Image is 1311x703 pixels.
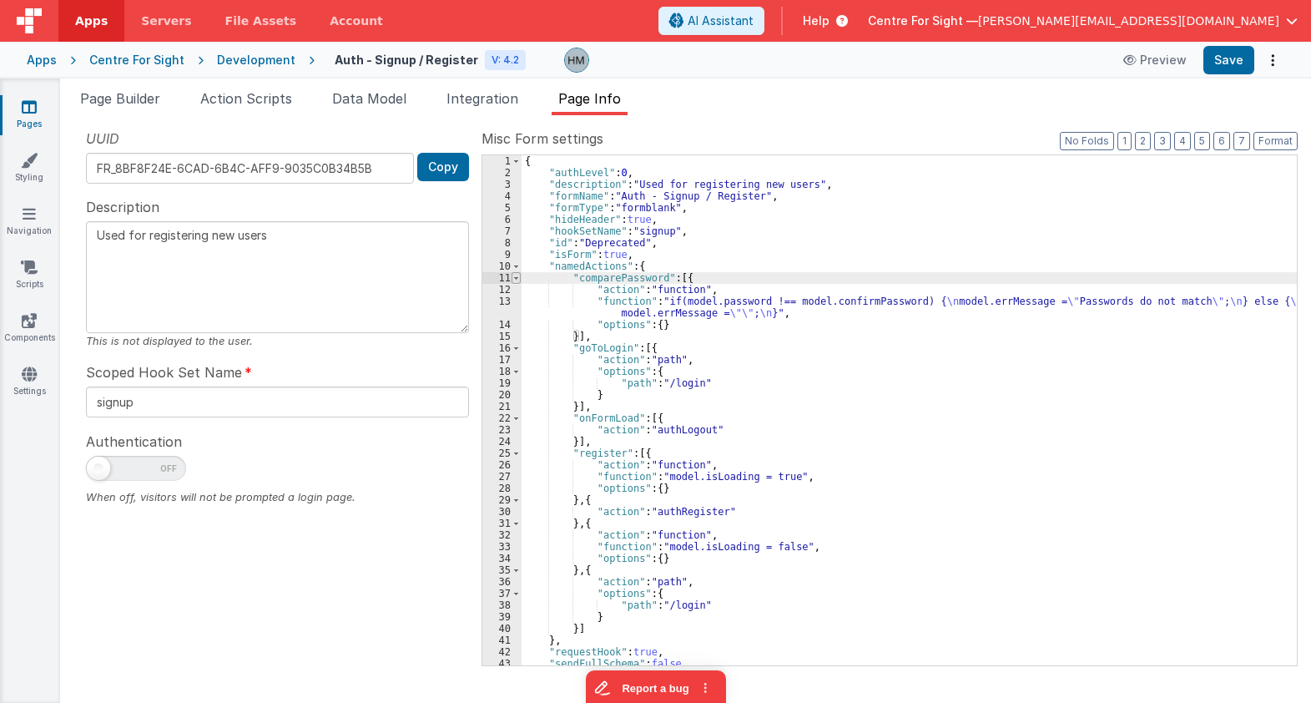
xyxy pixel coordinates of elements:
[482,179,522,190] div: 3
[482,272,522,284] div: 11
[482,284,522,296] div: 12
[482,635,522,646] div: 41
[225,13,297,29] span: File Assets
[803,13,829,29] span: Help
[141,13,191,29] span: Servers
[482,354,522,366] div: 17
[482,588,522,599] div: 37
[1261,48,1284,72] button: Options
[86,333,469,349] div: This is not displayed to the user.
[482,167,522,179] div: 2
[482,459,522,471] div: 26
[27,52,57,68] div: Apps
[1174,132,1191,150] button: 4
[482,389,522,401] div: 20
[868,13,1298,29] button: Centre For Sight — [PERSON_NAME][EMAIL_ADDRESS][DOMAIN_NAME]
[482,424,522,436] div: 23
[482,436,522,448] div: 24
[1203,46,1254,74] button: Save
[86,129,119,149] span: UUID
[417,153,469,181] button: Copy
[482,506,522,518] div: 30
[482,564,522,576] div: 35
[482,342,522,354] div: 16
[482,319,522,331] div: 14
[86,362,242,382] span: Scoped Hook Set Name
[482,202,522,214] div: 5
[482,249,522,260] div: 9
[1117,132,1132,150] button: 1
[446,90,518,107] span: Integration
[482,237,522,249] div: 8
[482,599,522,611] div: 38
[978,13,1279,29] span: [PERSON_NAME][EMAIL_ADDRESS][DOMAIN_NAME]
[558,90,621,107] span: Page Info
[482,494,522,506] div: 29
[482,260,522,272] div: 10
[86,489,469,505] div: When off, visitors will not be prompted a login page.
[482,646,522,658] div: 42
[89,52,184,68] div: Centre For Sight
[482,471,522,483] div: 27
[482,611,522,623] div: 39
[482,448,522,459] div: 25
[482,576,522,588] div: 36
[80,90,160,107] span: Page Builder
[482,214,522,225] div: 6
[482,190,522,202] div: 4
[482,377,522,389] div: 19
[688,13,754,29] span: AI Assistant
[75,13,108,29] span: Apps
[482,412,522,424] div: 22
[86,432,182,452] span: Authentication
[482,155,522,167] div: 1
[335,53,478,66] h4: Auth - Signup / Register
[482,553,522,564] div: 34
[482,623,522,635] div: 40
[482,401,522,412] div: 21
[1253,132,1298,150] button: Format
[200,90,292,107] span: Action Scripts
[1194,132,1210,150] button: 5
[482,296,522,319] div: 13
[1135,132,1151,150] button: 2
[86,197,159,217] span: Description
[482,129,603,149] span: Misc Form settings
[1213,132,1230,150] button: 6
[217,52,295,68] div: Development
[868,13,978,29] span: Centre For Sight —
[565,48,588,72] img: 1b65a3e5e498230d1b9478315fee565b
[482,483,522,494] div: 28
[482,225,522,237] div: 7
[658,7,764,35] button: AI Assistant
[482,541,522,553] div: 33
[482,518,522,529] div: 31
[482,529,522,541] div: 32
[1060,132,1114,150] button: No Folds
[482,366,522,377] div: 18
[482,331,522,342] div: 15
[1233,132,1250,150] button: 7
[482,658,522,670] div: 43
[332,90,406,107] span: Data Model
[1113,47,1197,73] button: Preview
[485,50,526,70] div: V: 4.2
[1154,132,1171,150] button: 3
